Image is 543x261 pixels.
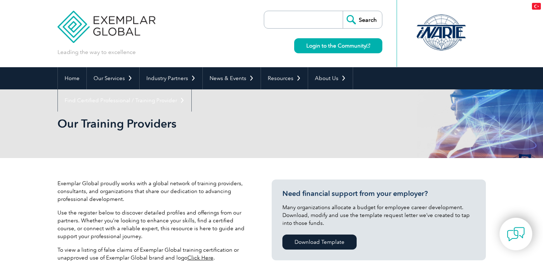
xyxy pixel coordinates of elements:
a: News & Events [203,67,261,89]
p: Use the register below to discover detailed profiles and offerings from our partners. Whether you... [57,209,250,240]
a: Industry Partners [140,67,202,89]
h2: Our Training Providers [57,118,357,129]
a: About Us [308,67,353,89]
input: Search [343,11,382,28]
p: Leading the way to excellence [57,48,136,56]
img: open_square.png [366,44,370,48]
a: Resources [261,67,308,89]
img: contact-chat.png [507,225,525,243]
a: Download Template [282,235,357,250]
p: Exemplar Global proudly works with a global network of training providers, consultants, and organ... [57,179,250,203]
a: Click Here [187,255,213,261]
a: Find Certified Professional / Training Provider [58,89,191,112]
p: Many organizations allocate a budget for employee career development. Download, modify and use th... [282,203,475,227]
img: tr [532,3,541,10]
a: Login to the Community [294,38,382,53]
a: Home [58,67,86,89]
h3: Need financial support from your employer? [282,189,475,198]
a: Our Services [87,67,139,89]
